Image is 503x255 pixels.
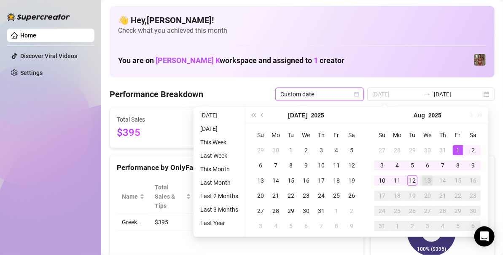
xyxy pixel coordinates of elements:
li: This Week [197,137,242,147]
td: 2025-07-03 [314,143,329,158]
div: 30 [422,145,433,155]
td: 2025-08-09 [344,218,359,234]
td: 2025-08-21 [435,188,450,203]
td: 2025-07-23 [299,188,314,203]
button: Choose a year [311,107,324,124]
div: 30 [271,145,281,155]
div: 16 [301,175,311,186]
li: [DATE] [197,124,242,134]
td: 2025-09-04 [435,218,450,234]
div: 14 [271,175,281,186]
th: Fr [329,127,344,143]
div: 4 [438,221,448,231]
span: Custom date [280,88,359,101]
div: 4 [392,160,402,170]
td: 2025-08-04 [268,218,283,234]
td: 2025-08-03 [253,218,268,234]
td: 2025-08-16 [465,173,481,188]
span: Total Sales [117,115,194,124]
div: 21 [438,191,448,201]
div: 10 [316,160,326,170]
th: Tu [283,127,299,143]
td: 2025-08-09 [465,158,481,173]
div: 25 [331,191,342,201]
td: 2025-07-27 [374,143,390,158]
div: 30 [468,206,478,216]
div: 6 [301,221,311,231]
a: Settings [20,69,43,76]
div: 14 [438,175,448,186]
div: 7 [316,221,326,231]
td: 2025-09-03 [420,218,435,234]
div: 1 [453,145,463,155]
div: 17 [377,191,387,201]
div: 1 [331,206,342,216]
div: 19 [347,175,357,186]
td: 2025-08-27 [420,203,435,218]
td: 2025-07-05 [344,143,359,158]
h4: 👋 Hey, [PERSON_NAME] ! [118,14,486,26]
div: 27 [377,145,387,155]
div: 12 [347,160,357,170]
th: Su [374,127,390,143]
td: 2025-08-01 [450,143,465,158]
td: 2025-08-14 [435,173,450,188]
td: 2025-07-04 [329,143,344,158]
td: 2025-07-14 [268,173,283,188]
td: 2025-07-30 [299,203,314,218]
div: 31 [316,206,326,216]
th: Name [117,179,150,214]
td: 2025-08-13 [420,173,435,188]
td: 2025-08-15 [450,173,465,188]
td: 2025-06-30 [268,143,283,158]
div: 7 [438,160,448,170]
div: 13 [422,175,433,186]
div: 29 [407,145,417,155]
td: 2025-08-06 [299,218,314,234]
td: 2025-07-01 [283,143,299,158]
div: 8 [453,160,463,170]
td: 2025-09-02 [405,218,420,234]
div: 22 [286,191,296,201]
td: 2025-07-16 [299,173,314,188]
td: 2025-07-17 [314,173,329,188]
td: 2025-08-08 [329,218,344,234]
div: 1 [392,221,402,231]
span: Name [122,192,138,201]
div: 24 [316,191,326,201]
div: 16 [468,175,478,186]
div: 5 [347,145,357,155]
div: Open Intercom Messenger [474,226,495,247]
div: 9 [301,160,311,170]
span: 1 [314,56,318,65]
td: 2025-07-10 [314,158,329,173]
input: Start date [372,90,420,99]
td: 2025-07-28 [268,203,283,218]
td: 2025-08-19 [405,188,420,203]
td: 2025-08-26 [405,203,420,218]
img: logo-BBDzfeDw.svg [7,13,70,21]
div: 9 [347,221,357,231]
td: 2025-07-13 [253,173,268,188]
td: 2025-07-15 [283,173,299,188]
td: 2025-08-02 [344,203,359,218]
div: 10 [377,175,387,186]
li: Last Week [197,151,242,161]
td: 2025-07-25 [329,188,344,203]
td: Greek… [117,214,150,231]
td: 2025-07-08 [283,158,299,173]
td: 2025-08-25 [390,203,405,218]
img: Greek [474,54,486,66]
li: Last Month [197,178,242,188]
td: 2025-08-05 [283,218,299,234]
td: 2025-08-10 [374,173,390,188]
span: Total Sales & Tips [155,183,184,210]
div: 6 [422,160,433,170]
div: 4 [271,221,281,231]
div: 11 [392,175,402,186]
div: 2 [407,221,417,231]
td: 2025-07-06 [253,158,268,173]
div: 7 [271,160,281,170]
th: Sa [344,127,359,143]
div: 28 [392,145,402,155]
